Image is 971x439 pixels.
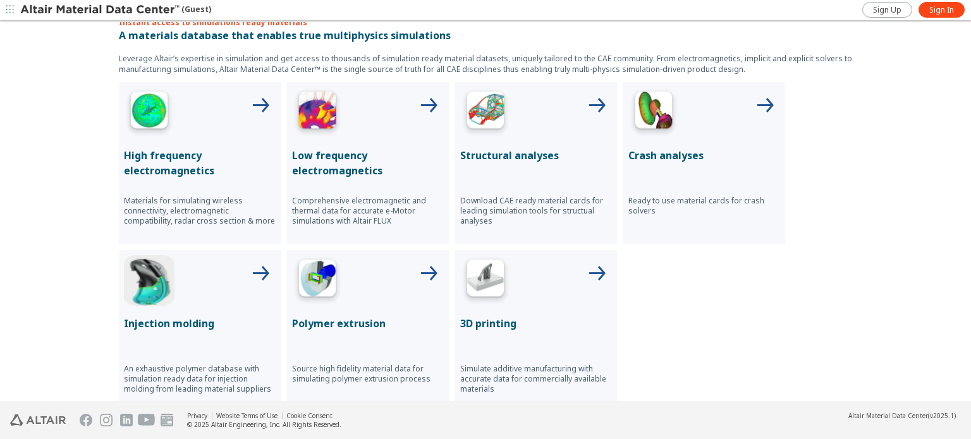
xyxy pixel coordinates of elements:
[119,53,852,75] p: Leverage Altair’s expertise in simulation and get access to thousands of simulation ready materia...
[216,411,278,420] a: Website Terms of Use
[292,196,444,226] p: Comprehensive electromagnetic and thermal data for accurate e-Motor simulations with Altair FLUX
[10,414,66,426] img: Altair Engineering
[628,87,679,138] img: Crash Analyses Icon
[124,255,174,306] img: Injection Molding Icon
[187,411,207,420] a: Privacy
[20,4,181,16] img: Altair Material Data Center
[455,82,617,244] button: Structural Analyses IconStructural analysesDownload CAE ready material cards for leading simulati...
[287,82,449,244] button: Low Frequency IconLow frequency electromagneticsComprehensive electromagnetic and thermal data fo...
[124,87,174,138] img: High Frequency Icon
[119,82,281,244] button: High Frequency IconHigh frequency electromagneticsMaterials for simulating wireless connectivity,...
[460,364,612,394] p: Simulate additive manufacturing with accurate data for commercially available materials
[848,411,956,420] div: (v2025.1)
[628,148,780,163] p: Crash analyses
[929,5,954,15] span: Sign In
[119,250,281,412] button: Injection Molding IconInjection moldingAn exhaustive polymer database with simulation ready data ...
[119,28,852,43] p: A materials database that enables true multiphysics simulations
[292,87,343,138] img: Low Frequency Icon
[623,82,785,244] button: Crash Analyses IconCrash analysesReady to use material cards for crash solvers
[287,250,449,412] button: Polymer Extrusion IconPolymer extrusionSource high fidelity material data for simulating polymer ...
[20,4,211,16] div: (Guest)
[460,87,511,138] img: Structural Analyses Icon
[292,316,444,331] p: Polymer extrusion
[292,255,343,306] img: Polymer Extrusion Icon
[124,316,276,331] p: Injection molding
[919,2,965,18] a: Sign In
[628,196,780,216] p: Ready to use material cards for crash solvers
[124,148,276,178] p: High frequency electromagnetics
[460,148,612,163] p: Structural analyses
[292,364,444,384] p: Source high fidelity material data for simulating polymer extrusion process
[455,250,617,412] button: 3D Printing Icon3D printingSimulate additive manufacturing with accurate data for commercially av...
[873,5,901,15] span: Sign Up
[460,255,511,306] img: 3D Printing Icon
[124,364,276,394] p: An exhaustive polymer database with simulation ready data for injection molding from leading mate...
[460,196,612,226] p: Download CAE ready material cards for leading simulation tools for structual analyses
[187,420,341,429] div: © 2025 Altair Engineering, Inc. All Rights Reserved.
[119,17,852,28] p: Instant access to simulations ready materials
[848,411,928,420] span: Altair Material Data Center
[286,411,333,420] a: Cookie Consent
[862,2,912,18] a: Sign Up
[460,316,612,331] p: 3D printing
[292,148,444,178] p: Low frequency electromagnetics
[124,196,276,226] p: Materials for simulating wireless connectivity, electromagnetic compatibility, radar cross sectio...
